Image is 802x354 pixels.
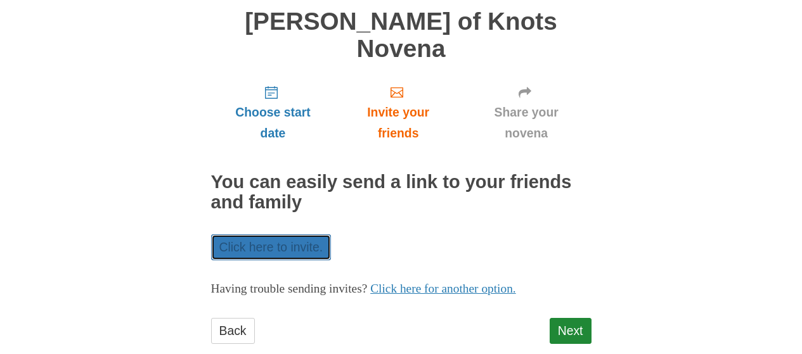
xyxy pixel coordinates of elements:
[462,75,592,150] a: Share your novena
[474,102,579,144] span: Share your novena
[335,75,461,150] a: Invite your friends
[211,172,592,213] h2: You can easily send a link to your friends and family
[224,102,323,144] span: Choose start date
[347,102,448,144] span: Invite your friends
[211,282,368,295] span: Having trouble sending invites?
[211,234,332,260] a: Click here to invite.
[370,282,516,295] a: Click here for another option.
[550,318,592,344] a: Next
[211,75,335,150] a: Choose start date
[211,318,255,344] a: Back
[211,8,592,62] h1: [PERSON_NAME] of Knots Novena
